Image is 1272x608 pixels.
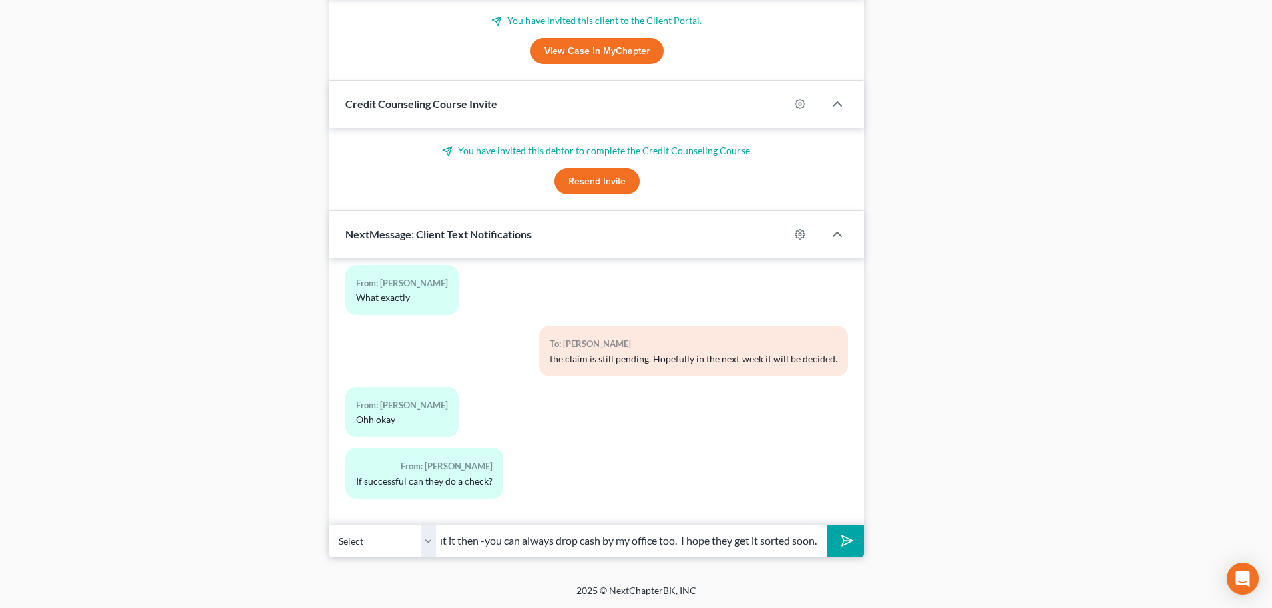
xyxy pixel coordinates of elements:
div: From: [PERSON_NAME] [356,459,493,474]
a: View Case in MyChapter [530,38,664,65]
p: You have invited this client to the Client Portal. [345,14,848,27]
div: Ohh okay [356,413,448,426]
div: Open Intercom Messenger [1227,563,1259,595]
div: If successful can they do a check? [356,475,493,488]
span: Credit Counseling Course Invite [345,97,497,110]
div: 2025 © NextChapterBK, INC [256,584,1017,608]
div: the claim is still pending. Hopefully in the next week it will be decided. [550,352,837,366]
div: From: [PERSON_NAME] [356,398,448,413]
div: To: [PERSON_NAME] [550,336,837,352]
div: From: [PERSON_NAME] [356,276,448,291]
input: Say something... [436,525,827,557]
div: What exactly [356,291,448,304]
span: NextMessage: Client Text Notifications [345,228,532,240]
button: Resend Invite [554,168,640,195]
p: You have invited this debtor to complete the Credit Counseling Course. [345,144,848,158]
